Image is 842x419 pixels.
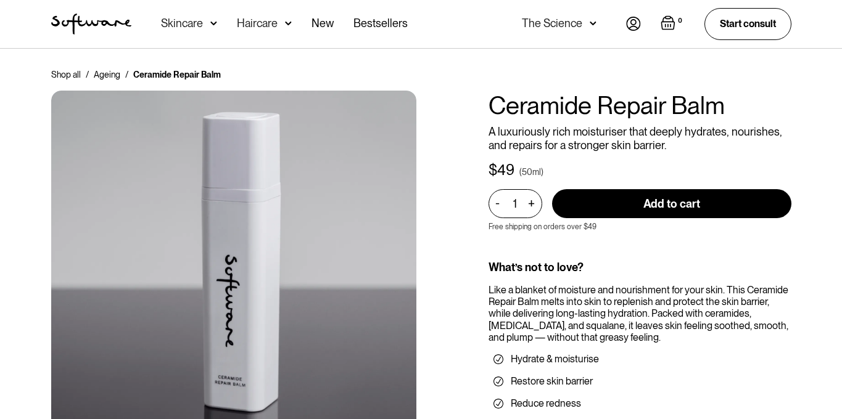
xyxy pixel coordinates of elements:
div: Like a blanket of moisture and nourishment for your skin. This Ceramide Repair Balm melts into sk... [489,284,791,343]
li: Restore skin barrier [493,375,786,388]
div: / [125,68,128,81]
img: arrow down [210,17,217,30]
div: 0 [675,15,685,26]
div: (50ml) [519,166,543,178]
div: / [86,68,89,81]
a: Shop all [51,68,81,81]
div: Ceramide Repair Balm [133,68,221,81]
div: Haircare [237,17,278,30]
img: arrow down [285,17,292,30]
p: Free shipping on orders over $49 [489,222,596,231]
div: Skincare [161,17,203,30]
a: Start consult [704,8,791,39]
input: Add to cart [552,189,791,218]
a: Ageing [94,68,120,81]
div: - [495,197,503,210]
div: What’s not to love? [489,261,791,274]
h1: Ceramide Repair Balm [489,91,791,120]
div: + [525,197,539,211]
div: The Science [522,17,582,30]
div: $ [489,161,497,179]
div: 49 [497,161,514,179]
img: arrow down [590,17,596,30]
a: Open cart [661,15,685,33]
img: Software Logo [51,14,131,35]
li: Reduce redness [493,397,786,410]
p: A luxuriously rich moisturiser that deeply hydrates, nourishes, and repairs for a stronger skin b... [489,125,791,152]
li: Hydrate & moisturise [493,353,786,365]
